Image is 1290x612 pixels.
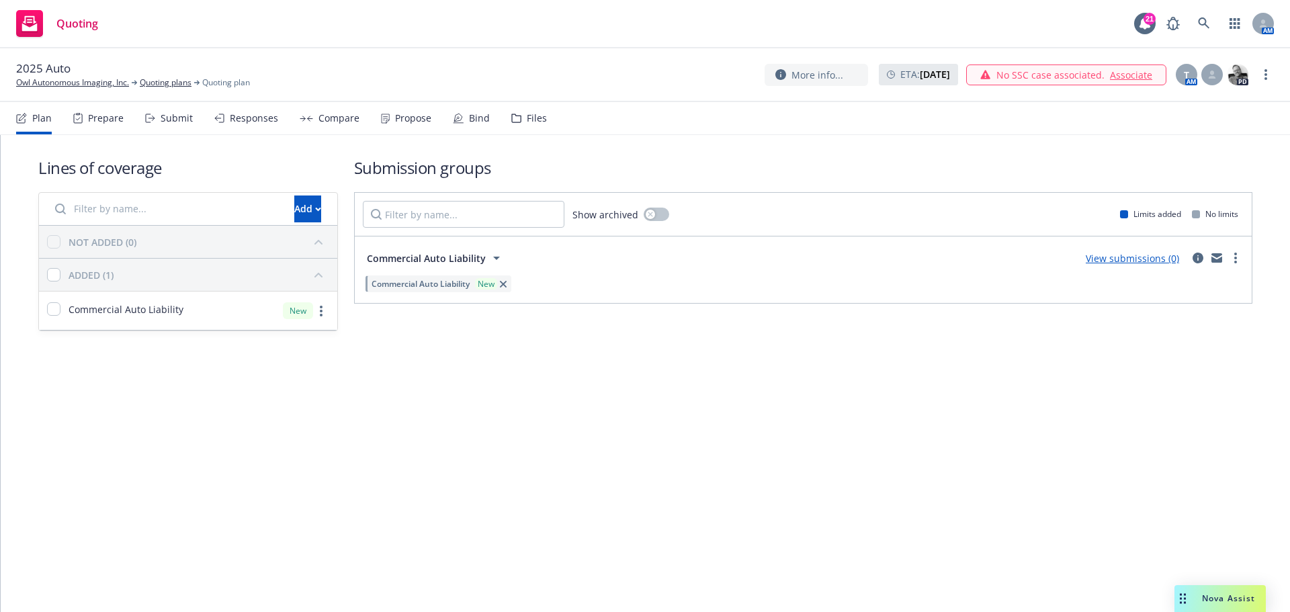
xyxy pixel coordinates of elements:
[1160,10,1187,37] a: Report a Bug
[395,113,431,124] div: Propose
[1184,68,1189,82] span: T
[1221,10,1248,37] a: Switch app
[1209,250,1225,266] a: mail
[69,302,183,316] span: Commercial Auto Liability
[69,268,114,282] div: ADDED (1)
[572,208,638,222] span: Show archived
[69,264,329,286] button: ADDED (1)
[47,195,286,222] input: Filter by name...
[140,77,191,89] a: Quoting plans
[32,113,52,124] div: Plan
[11,5,103,42] a: Quoting
[354,157,1252,179] h1: Submission groups
[294,195,321,222] button: Add
[527,113,547,124] div: Files
[372,278,470,290] span: Commercial Auto Liability
[202,77,250,89] span: Quoting plan
[318,113,359,124] div: Compare
[996,68,1105,82] span: No SSC case associated.
[1174,585,1191,612] div: Drag to move
[363,201,564,228] input: Filter by name...
[1202,593,1255,604] span: Nova Assist
[38,157,338,179] h1: Lines of coverage
[469,113,490,124] div: Bind
[367,251,486,265] span: Commercial Auto Liability
[920,68,950,81] strong: [DATE]
[69,235,136,249] div: NOT ADDED (0)
[765,64,868,86] button: More info...
[294,196,321,222] div: Add
[1110,68,1152,82] a: Associate
[1144,13,1156,25] div: 21
[791,68,843,82] span: More info...
[1174,585,1266,612] button: Nova Assist
[283,302,313,319] div: New
[1192,208,1238,220] div: No limits
[56,18,98,29] span: Quoting
[1258,67,1274,83] a: more
[1227,64,1248,85] img: photo
[16,60,71,77] span: 2025 Auto
[1086,252,1179,265] a: View submissions (0)
[475,278,497,290] div: New
[1190,250,1206,266] a: circleInformation
[69,231,329,253] button: NOT ADDED (0)
[161,113,193,124] div: Submit
[1191,10,1217,37] a: Search
[313,303,329,319] a: more
[230,113,278,124] div: Responses
[363,245,509,271] button: Commercial Auto Liability
[1228,250,1244,266] a: more
[16,77,129,89] a: Owl Autonomous Imaging, Inc.
[88,113,124,124] div: Prepare
[900,67,950,81] span: ETA :
[1120,208,1181,220] div: Limits added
